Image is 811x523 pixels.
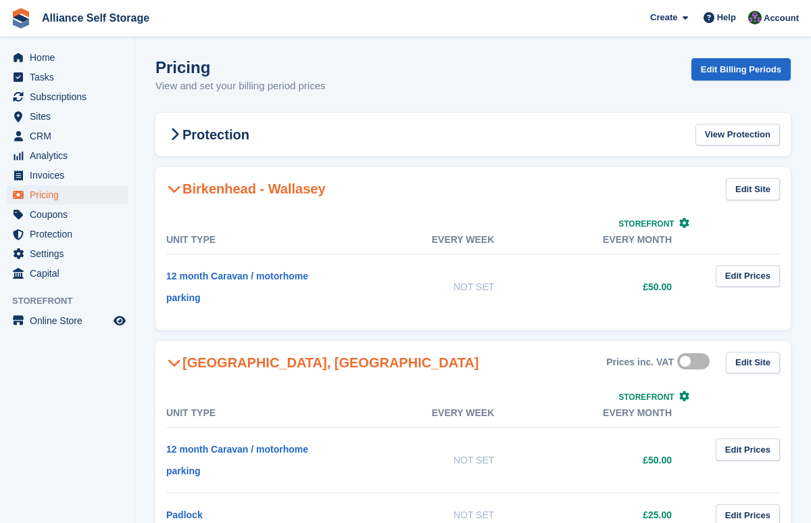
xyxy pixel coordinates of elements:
span: Settings [30,244,111,263]
a: menu [7,127,128,145]
span: CRM [30,127,111,145]
div: Prices inc. VAT [606,357,674,368]
a: 12 month Caravan / motorhome parking [166,271,308,303]
span: Sites [30,107,111,126]
a: menu [7,185,128,204]
a: menu [7,48,128,67]
td: Not Set [344,428,522,493]
th: Unit Type [166,226,344,254]
td: £50.00 [521,254,699,319]
span: Analytics [30,146,111,165]
span: Help [717,11,736,24]
a: menu [7,205,128,224]
p: View and set your billing period prices [155,78,326,94]
a: Edit Prices [716,265,780,288]
a: menu [7,68,128,87]
a: Edit Prices [716,438,780,461]
h2: [GEOGRAPHIC_DATA], [GEOGRAPHIC_DATA] [166,355,479,371]
a: Edit Site [726,352,780,374]
a: menu [7,264,128,283]
span: Invoices [30,166,111,185]
span: Online Store [30,311,111,330]
th: Every month [521,226,699,254]
span: Storefront [12,294,134,308]
span: Home [30,48,111,67]
td: £50.00 [521,428,699,493]
span: Storefront [618,219,674,229]
a: Preview store [112,313,128,329]
th: Every week [344,399,522,428]
span: Protection [30,225,111,244]
th: Every week [344,226,522,254]
a: menu [7,244,128,263]
a: Storefront [618,219,689,229]
a: Alliance Self Storage [36,7,155,29]
th: Every month [521,399,699,428]
a: Padlock [166,509,203,520]
span: Coupons [30,205,111,224]
a: menu [7,225,128,244]
a: Edit Site [726,178,780,200]
a: View Protection [695,124,780,146]
span: Create [650,11,677,24]
h2: Birkenhead - Wallasey [166,181,326,197]
a: menu [7,146,128,165]
a: menu [7,166,128,185]
a: menu [7,87,128,106]
a: Storefront [618,392,689,402]
a: menu [7,311,128,330]
span: Storefront [618,392,674,402]
span: Tasks [30,68,111,87]
img: stora-icon-8386f47178a22dfd0bd8f6a31ec36ba5ce8667c1dd55bd0f319d3a0aa187defe.svg [11,8,31,28]
span: Pricing [30,185,111,204]
span: Capital [30,264,111,283]
h1: Pricing [155,58,326,76]
th: Unit Type [166,399,344,428]
a: menu [7,107,128,126]
a: Edit Billing Periods [691,58,791,81]
img: Romilly Norton [748,11,762,24]
td: Not Set [344,254,522,319]
h2: Protection [166,127,249,143]
span: Account [764,12,799,25]
a: 12 month Caravan / motorhome parking [166,444,308,476]
span: Subscriptions [30,87,111,106]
